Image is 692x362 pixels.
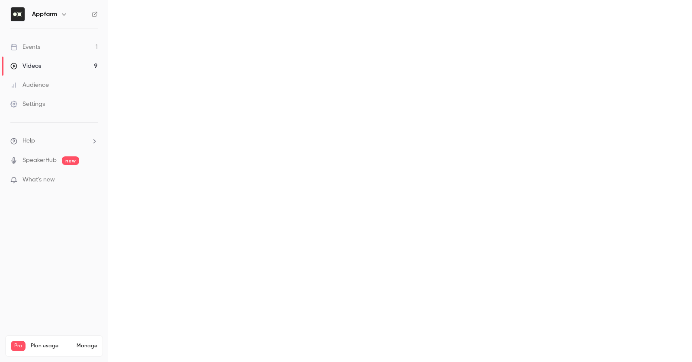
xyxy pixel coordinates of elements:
[22,156,57,165] a: SpeakerHub
[11,341,26,351] span: Pro
[10,43,40,51] div: Events
[10,81,49,89] div: Audience
[11,7,25,21] img: Appfarm
[10,100,45,108] div: Settings
[62,156,79,165] span: new
[77,343,97,349] a: Manage
[10,137,98,146] li: help-dropdown-opener
[22,175,55,184] span: What's new
[10,62,41,70] div: Videos
[32,10,57,19] h6: Appfarm
[31,343,71,349] span: Plan usage
[22,137,35,146] span: Help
